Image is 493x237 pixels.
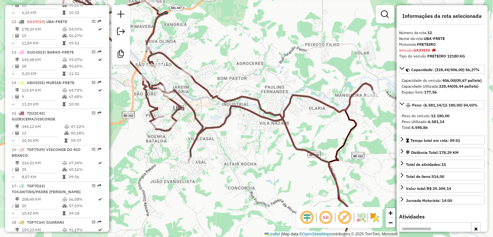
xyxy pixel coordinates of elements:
[431,113,450,118] strong: 12.180,00
[12,137,15,144] td: =
[303,232,330,236] a: OpenStreetMap
[62,34,67,38] i: % de utilização da cubagem
[399,36,485,42] div: Nome da rota:
[12,32,15,39] td: /
[12,70,15,77] td: =
[69,174,98,180] td: 09:56
[92,111,96,115] em: Opções
[412,125,428,130] strong: 5.598,86
[399,196,485,205] a: Jornada Motorista: 14:00
[62,161,67,165] i: % de utilização do peso
[15,125,19,129] i: Distância Total
[15,88,19,92] i: Distância Total
[62,72,66,76] i: Tempo total em rota
[386,208,396,218] a: Zoom in
[69,32,98,39] td: 56,27%
[399,75,485,98] div: Capacidade: (228,44/406,00) 56,27%
[21,63,62,69] td: 28
[69,63,98,69] td: 95,60%
[71,123,101,130] td: 47,22%
[337,210,353,225] span: Exibir rótulo
[21,9,62,16] td: 6,15 KM
[69,210,98,217] td: 09:18
[12,220,64,225] span: 18 -
[399,13,485,19] h4: Informações da rota selecionada
[281,232,282,236] span: |
[12,147,81,158] span: | VISCONDE DO RIO BRANCO
[21,160,62,166] td: 214,21 KM
[12,94,15,100] td: /
[27,183,44,188] span: TDF7D33
[12,40,15,46] td: =
[427,186,451,191] strong: R$ 29.309,14
[379,8,392,21] a: Exibir filtros
[21,227,62,233] td: 159,23 KM
[424,36,445,41] strong: UBA-FRETE
[21,94,62,100] td: 9
[21,87,62,94] td: 119,59 KM
[402,78,483,83] div: Capacidade do veículo:
[12,80,74,85] span: 14 -
[399,214,485,220] h4: Atividades
[97,220,101,224] em: Rota exportada
[71,130,101,136] td: 50,18%
[12,210,15,217] td: =
[98,58,102,62] i: Rota otimizada
[299,210,315,225] span: Ocultar deslocamento
[428,119,445,124] strong: 6.581,14
[12,203,15,209] td: /
[69,196,98,203] td: 66,08%
[417,42,436,47] strong: FRETEIRO
[411,67,480,72] span: Capacidade: (228,44/406,00) 56,27%
[389,209,393,217] span: +
[21,2,62,8] td: 22
[21,210,62,217] td: 10,42 KM
[92,184,96,188] em: Opções
[62,11,66,15] i: Tempo total em rota
[27,50,45,55] span: GUO3523
[399,136,485,144] a: Tempo total em rota: 09:51
[432,48,436,52] i: Tipo do veículo ou veículo exclusivo violado
[455,78,482,83] strong: (09,67 pallets)
[62,3,67,7] i: % de utilização da cubagem
[98,197,102,201] i: Rota otimizada
[402,113,450,118] span: Peso do veículo:
[64,131,69,135] i: % de utilização da cubagem
[399,30,485,36] div: Número da rota:
[92,19,96,23] em: Opções
[97,50,101,54] em: Rota exportada
[27,220,44,225] span: TDF7C64
[27,147,44,152] span: TDF7D29
[21,123,64,130] td: 244,12 KM
[62,228,67,232] i: % de utilização do peso
[97,184,101,188] em: Rota exportada
[44,19,67,24] span: | UBA-FRETE
[62,95,67,99] i: % de utilização da cubagem
[265,232,280,236] a: Leaflet
[12,2,15,8] td: /
[406,162,446,167] span: Total de atividades:
[98,27,102,31] i: Rota otimizada
[399,184,485,193] a: Valor total:R$ 29.309,14
[12,183,81,194] span: 17 -
[399,53,485,59] div: Tipo do veículo:
[62,168,67,171] i: % de utilização da cubagem
[27,80,44,85] span: HEO5I55
[64,125,69,129] i: % de utilização do peso
[12,9,15,16] td: =
[21,32,62,39] td: 15
[64,139,68,143] i: Tempo total em rota
[44,80,74,85] span: | MURIAE-FRETE
[92,81,96,84] em: Opções
[21,174,62,180] td: 8,57 KM
[71,137,101,144] td: 09:37
[443,78,455,83] strong: 406,00
[27,111,44,116] span: TDJ2C42
[21,166,62,173] td: 25
[21,101,62,107] td: 13,29 KM
[21,130,64,136] td: 12
[402,125,483,131] div: Total:
[399,42,485,47] div: Motorista:
[62,88,67,92] i: % de utilização do peso
[69,87,98,94] td: 64,73%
